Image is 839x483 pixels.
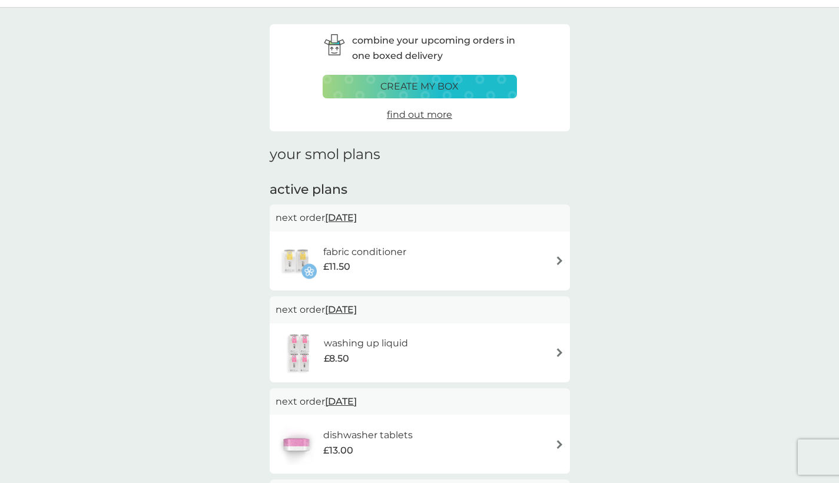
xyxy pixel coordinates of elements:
[555,256,564,265] img: arrow right
[270,146,570,163] h1: your smol plans
[323,443,353,458] span: £13.00
[276,302,564,317] p: next order
[323,259,350,274] span: £11.50
[323,75,517,98] button: create my box
[276,210,564,226] p: next order
[387,109,452,120] span: find out more
[325,206,357,229] span: [DATE]
[323,244,406,260] h6: fabric conditioner
[323,428,413,443] h6: dishwasher tablets
[555,440,564,449] img: arrow right
[387,107,452,123] a: find out more
[270,181,570,199] h2: active plans
[324,351,349,366] span: £8.50
[276,394,564,409] p: next order
[325,298,357,321] span: [DATE]
[276,424,317,465] img: dishwasher tablets
[325,390,357,413] span: [DATE]
[324,336,408,351] h6: washing up liquid
[380,79,459,94] p: create my box
[352,33,517,63] p: combine your upcoming orders in one boxed delivery
[276,240,317,282] img: fabric conditioner
[276,332,324,373] img: washing up liquid
[555,348,564,357] img: arrow right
